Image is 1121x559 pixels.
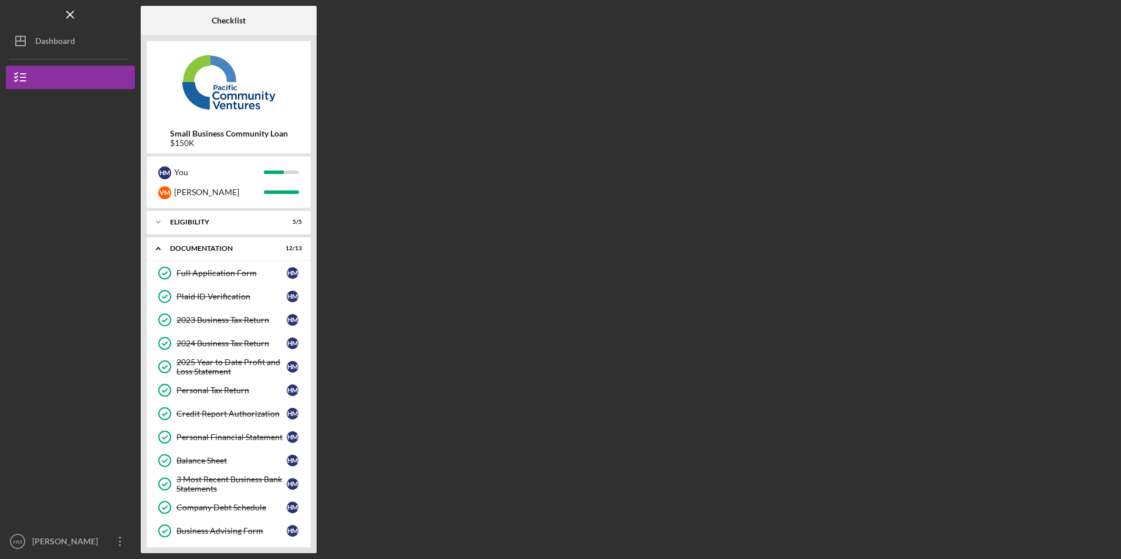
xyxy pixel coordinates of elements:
div: [PERSON_NAME] [29,530,106,556]
a: 2024 Business Tax ReturnHM [152,332,305,355]
div: H M [287,502,298,513]
div: Company Debt Schedule [176,503,287,512]
div: $150K [170,138,288,148]
div: You [174,162,264,182]
a: 2023 Business Tax ReturnHM [152,308,305,332]
a: Business Advising FormHM [152,519,305,543]
a: Balance SheetHM [152,449,305,472]
a: Full Application FormHM [152,261,305,285]
div: H M [287,384,298,396]
div: Full Application Form [176,268,287,278]
div: 3 Most Recent Business Bank Statements [176,475,287,493]
text: HM [13,538,22,545]
div: H M [287,478,298,490]
a: Personal Financial StatementHM [152,425,305,449]
div: 5 / 5 [281,219,302,226]
a: Personal Tax ReturnHM [152,379,305,402]
button: HM[PERSON_NAME] [6,530,135,553]
div: Credit Report Authorization [176,409,287,418]
div: H M [287,338,298,349]
div: Personal Financial Statement [176,432,287,442]
div: Balance Sheet [176,456,287,465]
button: Dashboard [6,29,135,53]
div: V M [158,186,171,199]
a: 2025 Year to Date Profit and Loss StatementHM [152,355,305,379]
div: 12 / 13 [281,245,302,252]
div: H M [287,361,298,373]
a: Plaid ID VerificationHM [152,285,305,308]
div: H M [287,455,298,466]
a: Company Debt ScheduleHM [152,496,305,519]
div: H M [158,166,171,179]
div: 2024 Business Tax Return [176,339,287,348]
b: Small Business Community Loan [170,129,288,138]
div: Business Advising Form [176,526,287,536]
a: 3 Most Recent Business Bank StatementsHM [152,472,305,496]
div: Dashboard [35,29,75,56]
a: Credit Report AuthorizationHM [152,402,305,425]
div: [PERSON_NAME] [174,182,264,202]
div: H M [287,267,298,279]
div: 2023 Business Tax Return [176,315,287,325]
b: Checklist [212,16,246,25]
div: Personal Tax Return [176,386,287,395]
div: Eligibility [170,219,273,226]
div: H M [287,525,298,537]
div: H M [287,314,298,326]
div: Plaid ID Verification [176,292,287,301]
div: Documentation [170,245,273,252]
img: Product logo [147,47,311,117]
div: H M [287,431,298,443]
div: H M [287,408,298,420]
div: H M [287,291,298,302]
div: 2025 Year to Date Profit and Loss Statement [176,357,287,376]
